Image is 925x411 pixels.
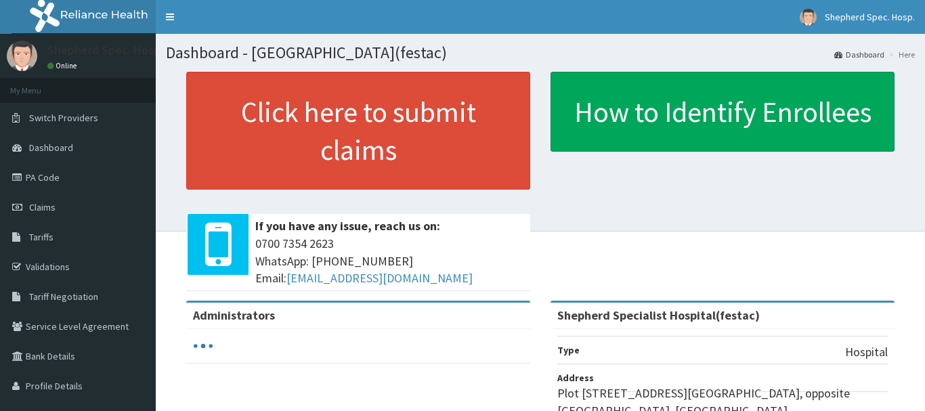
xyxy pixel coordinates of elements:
b: Administrators [193,307,275,323]
a: [EMAIL_ADDRESS][DOMAIN_NAME] [286,270,473,286]
li: Here [886,49,915,60]
a: How to Identify Enrollees [551,72,895,152]
svg: audio-loading [193,336,213,356]
span: Tariff Negotiation [29,290,98,303]
b: Type [557,344,580,356]
a: Dashboard [834,49,884,60]
h1: Dashboard - [GEOGRAPHIC_DATA](festac) [166,44,915,62]
span: Switch Providers [29,112,98,124]
span: Tariffs [29,231,53,243]
span: Claims [29,201,56,213]
img: User Image [7,41,37,71]
p: Shepherd Spec. Hosp. [47,44,163,56]
b: If you have any issue, reach us on: [255,218,440,234]
p: Hospital [845,343,888,361]
b: Address [557,372,594,384]
img: User Image [800,9,817,26]
strong: Shepherd Specialist Hospital(festac) [557,307,760,323]
a: Online [47,61,80,70]
span: Dashboard [29,142,73,154]
span: 0700 7354 2623 WhatsApp: [PHONE_NUMBER] Email: [255,235,523,287]
a: Click here to submit claims [186,72,530,190]
span: Shepherd Spec. Hosp. [825,11,915,23]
